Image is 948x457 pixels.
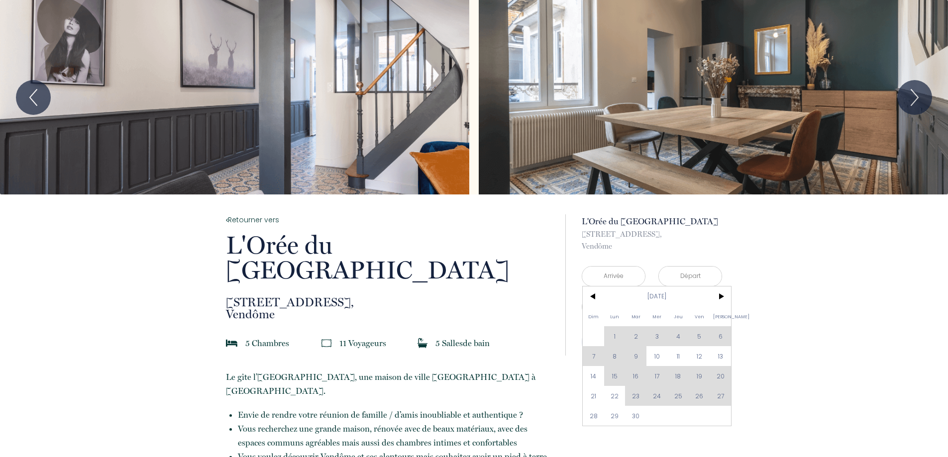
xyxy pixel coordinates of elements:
span: 22 [604,386,626,406]
span: Mar [625,306,646,326]
a: Retourner vers [226,214,552,225]
span: 14 [583,366,604,386]
li: Vous recherchez une grande maison, rénovée avec de beaux matériaux, avec des espaces communs agré... [238,422,552,450]
span: s [459,338,463,348]
p: Vendôme [226,296,552,320]
span: 30 [625,406,646,426]
input: Arrivée [582,267,645,286]
span: [STREET_ADDRESS], [582,228,722,240]
span: Mer [646,306,668,326]
p: 5 Salle de bain [435,336,490,350]
span: [DATE] [604,286,710,306]
span: < [583,286,604,306]
span: [STREET_ADDRESS], [226,296,552,308]
span: > [710,286,732,306]
li: Envie de rendre votre réunion de famille / d’amis inoubliable et authentique ? [238,408,552,422]
span: Lun [604,306,626,326]
button: Previous [16,80,51,115]
span: 12 [689,346,710,366]
p: 5 Chambre [245,336,289,350]
button: Réserver [582,329,722,356]
span: 21 [583,386,604,406]
span: 28 [583,406,604,426]
span: Jeu [668,306,689,326]
span: Ven [689,306,710,326]
span: 11 [668,346,689,366]
p: 11 Voyageur [339,336,386,350]
span: s [286,338,289,348]
span: [PERSON_NAME] [710,306,732,326]
span: Dim [583,306,604,326]
p: L'Orée du [GEOGRAPHIC_DATA] [226,233,552,282]
p: Le gîte l’[GEOGRAPHIC_DATA], une maison de ville [GEOGRAPHIC_DATA] à [GEOGRAPHIC_DATA]. [226,370,552,398]
button: Next [897,80,932,115]
p: Vendôme [582,228,722,252]
input: Départ [659,267,722,286]
img: guests [321,338,331,348]
p: L'Orée du [GEOGRAPHIC_DATA] [582,214,722,228]
span: 13 [710,346,732,366]
span: 10 [646,346,668,366]
span: s [383,338,386,348]
span: 29 [604,406,626,426]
